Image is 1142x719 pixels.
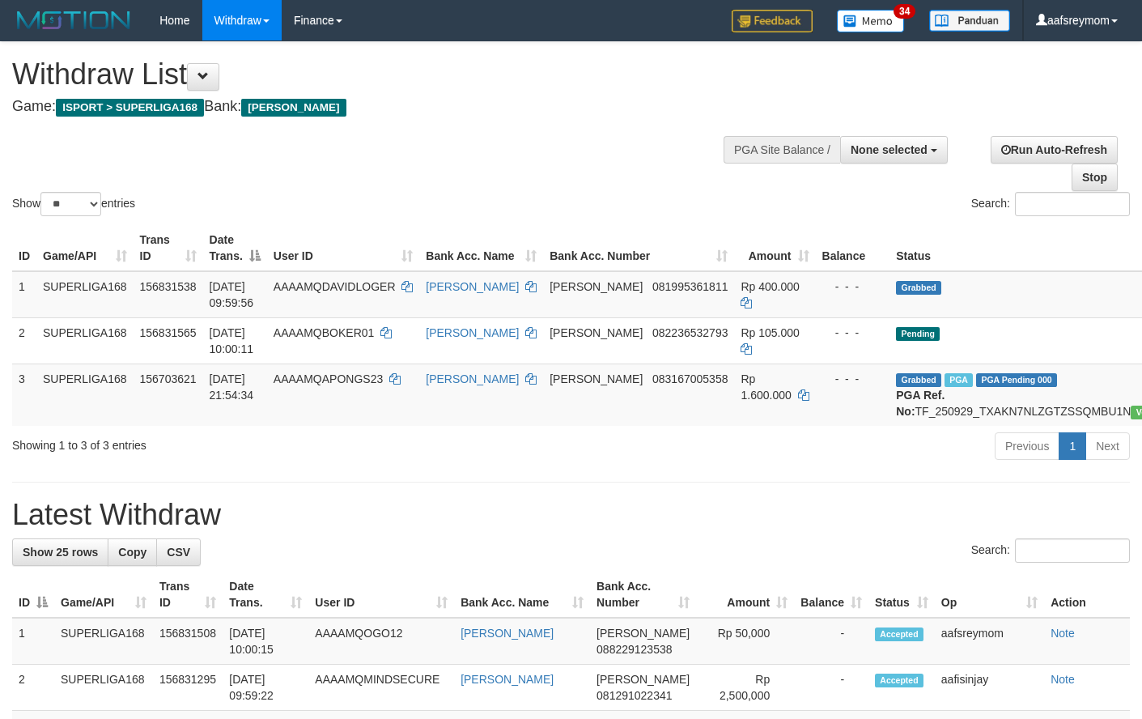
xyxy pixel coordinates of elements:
th: ID [12,225,36,271]
a: Next [1085,432,1130,460]
a: Copy [108,538,157,566]
a: Note [1051,627,1075,640]
div: Showing 1 to 3 of 3 entries [12,431,464,453]
span: 156703621 [140,372,197,385]
span: Accepted [875,674,923,687]
td: SUPERLIGA168 [36,364,134,426]
span: Copy [118,546,146,559]
th: Bank Acc. Name: activate to sort column ascending [454,572,590,618]
div: - - - [822,325,884,341]
td: AAAAMQOGO12 [308,618,454,665]
span: Grabbed [896,373,941,387]
th: Action [1044,572,1130,618]
th: Balance [816,225,890,271]
th: Balance: activate to sort column ascending [794,572,868,618]
a: [PERSON_NAME] [426,372,519,385]
td: 1 [12,271,36,318]
th: Status: activate to sort column ascending [868,572,935,618]
span: CSV [167,546,190,559]
span: [DATE] 21:54:34 [210,372,254,402]
div: PGA Site Balance / [724,136,840,164]
span: Grabbed [896,281,941,295]
td: 156831508 [153,618,223,665]
span: PGA Pending [976,373,1057,387]
h1: Withdraw List [12,58,745,91]
img: panduan.png [929,10,1010,32]
th: Amount: activate to sort column ascending [696,572,794,618]
th: Trans ID: activate to sort column ascending [153,572,223,618]
label: Show entries [12,192,135,216]
th: ID: activate to sort column descending [12,572,54,618]
td: SUPERLIGA168 [54,618,153,665]
td: - [794,665,868,711]
img: MOTION_logo.png [12,8,135,32]
td: SUPERLIGA168 [36,317,134,364]
th: Date Trans.: activate to sort column ascending [223,572,308,618]
th: Op: activate to sort column ascending [935,572,1044,618]
span: Copy 082236532793 to clipboard [652,326,728,339]
th: Bank Acc. Number: activate to sort column ascending [590,572,696,618]
th: Bank Acc. Name: activate to sort column ascending [419,225,543,271]
span: Accepted [875,628,923,641]
div: - - - [822,279,884,295]
img: Feedback.jpg [732,10,813,32]
td: [DATE] 09:59:22 [223,665,308,711]
img: Button%20Memo.svg [837,10,905,32]
a: [PERSON_NAME] [426,280,519,293]
span: Rp 105.000 [741,326,799,339]
td: 2 [12,317,36,364]
select: Showentries [40,192,101,216]
span: None selected [851,143,928,156]
td: 3 [12,364,36,426]
td: aafsreymom [935,618,1044,665]
span: 156831538 [140,280,197,293]
td: Rp 2,500,000 [696,665,794,711]
span: Rp 400.000 [741,280,799,293]
td: 2 [12,665,54,711]
span: Copy 081995361811 to clipboard [652,280,728,293]
a: [PERSON_NAME] [426,326,519,339]
a: Note [1051,673,1075,686]
span: Rp 1.600.000 [741,372,791,402]
span: [DATE] 10:00:11 [210,326,254,355]
th: Amount: activate to sort column ascending [734,225,815,271]
td: SUPERLIGA168 [36,271,134,318]
span: Copy 081291022341 to clipboard [596,689,672,702]
span: [PERSON_NAME] [550,372,643,385]
h1: Latest Withdraw [12,499,1130,531]
span: [PERSON_NAME] [241,99,346,117]
b: PGA Ref. No: [896,389,945,418]
td: AAAAMQMINDSECURE [308,665,454,711]
span: [PERSON_NAME] [550,326,643,339]
td: - [794,618,868,665]
a: [PERSON_NAME] [461,673,554,686]
th: Game/API: activate to sort column ascending [54,572,153,618]
span: ISPORT > SUPERLIGA168 [56,99,204,117]
span: Show 25 rows [23,546,98,559]
span: AAAAMQAPONGS23 [274,372,383,385]
a: Run Auto-Refresh [991,136,1118,164]
span: [PERSON_NAME] [596,627,690,640]
label: Search: [971,538,1130,563]
span: AAAAMQDAVIDLOGER [274,280,396,293]
a: CSV [156,538,201,566]
div: - - - [822,371,884,387]
span: Copy 083167005358 to clipboard [652,372,728,385]
button: None selected [840,136,948,164]
th: User ID: activate to sort column ascending [267,225,419,271]
input: Search: [1015,538,1130,563]
input: Search: [1015,192,1130,216]
span: Copy 088229123538 to clipboard [596,643,672,656]
span: Pending [896,327,940,341]
a: Stop [1072,164,1118,191]
th: Game/API: activate to sort column ascending [36,225,134,271]
span: Marked by aafchhiseyha [945,373,973,387]
span: 156831565 [140,326,197,339]
span: 34 [894,4,915,19]
th: Date Trans.: activate to sort column descending [203,225,267,271]
td: aafisinjay [935,665,1044,711]
span: AAAAMQBOKER01 [274,326,375,339]
span: [PERSON_NAME] [550,280,643,293]
a: Show 25 rows [12,538,108,566]
th: User ID: activate to sort column ascending [308,572,454,618]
